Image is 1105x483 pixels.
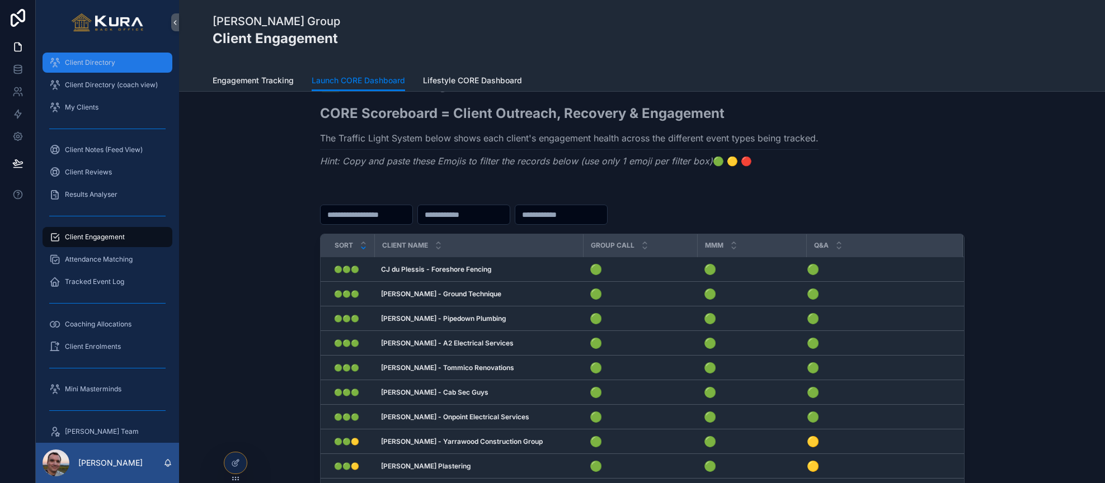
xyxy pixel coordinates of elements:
[213,70,294,93] a: Engagement Tracking
[704,385,800,400] h4: 🟢
[381,363,514,372] strong: [PERSON_NAME] - Tommico Renovations
[590,311,690,326] h4: 🟢
[704,360,800,375] h4: 🟢
[590,385,690,400] h4: 🟢
[704,434,800,449] h4: 🟢
[65,168,112,177] span: Client Reviews
[36,45,179,443] div: scrollable content
[334,413,359,422] span: 🟢🟢🟢
[807,262,949,277] h4: 🟢
[72,13,144,31] img: App logo
[65,277,124,286] span: Tracked Event Log
[65,190,117,199] span: Results Analyser
[381,413,529,421] strong: [PERSON_NAME] - Onpoint Electrical Services
[590,409,690,424] h4: 🟢
[590,335,690,351] h4: 🟢
[320,104,819,122] h2: CORE Scoreboard = Client Outreach, Recovery & Engagement
[213,75,294,86] span: Engagement Tracking
[334,388,359,397] span: 🟢🟢🟢
[381,462,471,470] strong: [PERSON_NAME] Plastering
[334,363,359,372] span: 🟢🟢🟢
[320,131,819,145] p: The Traffic Light System below shows each client's engagement health across the different event t...
[312,70,405,92] a: Launch CORE Dashboard
[807,434,949,449] h4: 🟡
[320,155,713,167] em: Hint: Copy and paste these Emojis to filter the records below (use only 1 emoji per filter box)
[423,75,522,86] span: Lifestyle CORE Dashboard
[65,320,131,329] span: Coaching Allocations
[381,388,488,396] strong: [PERSON_NAME] - Cab Sec Guys
[705,241,723,250] span: MMM
[65,58,115,67] span: Client Directory
[43,75,172,95] a: Client Directory (coach view)
[591,241,634,250] span: Group Call
[704,311,800,326] h4: 🟢
[43,314,172,334] a: Coaching Allocations
[65,385,121,394] span: Mini Masterminds
[807,286,949,301] h4: 🟢
[704,286,800,301] h4: 🟢
[704,458,800,473] h4: 🟢
[807,458,949,473] h4: 🟡
[334,437,359,446] span: 🟢🟢🟡
[704,335,800,351] h4: 🟢
[381,314,506,323] strong: [PERSON_NAME] - Pipedown Plumbing
[43,184,172,205] a: Results Analyser
[65,255,133,264] span: Attendance Matching
[334,290,359,299] span: 🟢🟢🟢
[807,360,949,375] h4: 🟢
[43,53,172,73] a: Client Directory
[43,227,172,247] a: Client Engagement
[78,457,143,468] p: [PERSON_NAME]
[43,97,172,117] a: My Clients
[381,437,543,446] strong: [PERSON_NAME] - Yarrawood Construction Group
[590,286,690,301] h4: 🟢
[334,314,359,323] span: 🟢🟢🟢
[590,434,690,449] h4: 🟢
[807,311,949,326] h4: 🟢
[704,262,800,277] h4: 🟢
[320,154,819,168] p: 🟢 🟡 🔴
[382,241,428,250] span: Client Name
[590,360,690,375] h4: 🟢
[43,422,172,442] a: [PERSON_NAME] Team
[590,458,690,473] h4: 🟢
[807,385,949,400] h4: 🟢
[590,262,690,277] h4: 🟢
[65,342,121,351] span: Client Enrolments
[334,462,359,471] span: 🟢🟢🟡
[807,409,949,424] h4: 🟢
[381,339,514,347] strong: [PERSON_NAME] - A2 Electrical Services
[43,162,172,182] a: Client Reviews
[334,339,359,348] span: 🟢🟢🟢
[334,265,359,274] span: 🟢🟢🟢
[381,265,492,273] strong: CJ du Plessis - Foreshore Fencing
[704,409,800,424] h4: 🟢
[807,335,949,351] h4: 🟢
[65,80,158,89] span: Client Directory (coach view)
[65,103,98,112] span: My Clients
[43,140,172,160] a: Client Notes (Feed View)
[335,241,353,250] span: Sort
[213,13,340,29] h1: [PERSON_NAME] Group
[43,337,172,357] a: Client Enrolments
[43,272,172,292] a: Tracked Event Log
[213,29,340,48] h2: Client Engagement
[423,70,522,93] a: Lifestyle CORE Dashboard
[814,241,829,250] span: Q&A
[65,233,125,241] span: Client Engagement
[65,145,143,154] span: Client Notes (Feed View)
[65,427,139,436] span: [PERSON_NAME] Team
[43,379,172,399] a: Mini Masterminds
[312,75,405,86] span: Launch CORE Dashboard
[43,249,172,269] a: Attendance Matching
[381,290,501,298] strong: [PERSON_NAME] - Ground Technique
